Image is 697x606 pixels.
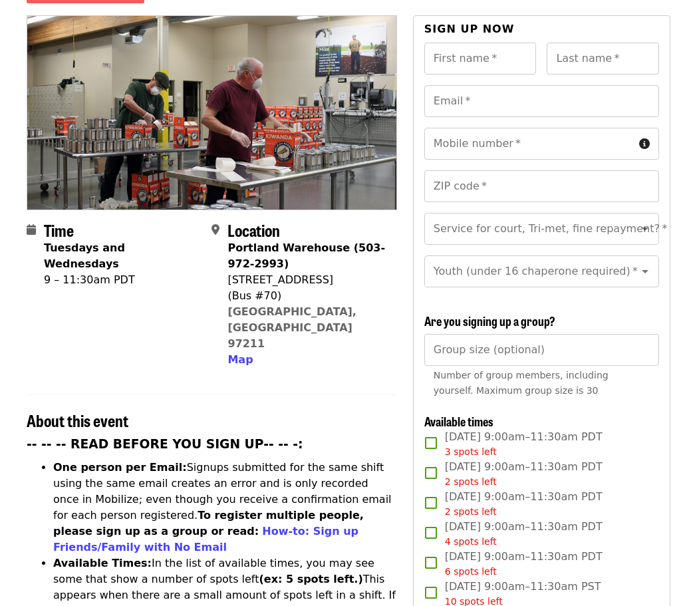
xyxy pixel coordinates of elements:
li: Signups submitted for the same shift using the same email creates an error and is only recorded o... [53,460,397,555]
strong: (ex: 5 spots left.) [259,573,362,585]
span: [DATE] 9:00am–11:30am PDT [445,489,603,519]
strong: -- -- -- READ BEFORE YOU SIGN UP-- -- -: [27,437,303,451]
button: Open [636,220,654,238]
strong: Available Times: [53,557,152,569]
span: Sign up now [424,23,515,35]
span: [DATE] 9:00am–11:30am PDT [445,519,603,549]
img: Oct/Nov/Dec - Portland: Repack/Sort (age 16+) organized by Oregon Food Bank [27,16,396,209]
span: 6 spots left [445,566,497,577]
span: Map [227,353,253,366]
strong: Portland Warehouse (503-972-2993) [227,241,385,270]
div: (Bus #70) [227,288,386,304]
input: Email [424,85,659,117]
span: 2 spots left [445,506,497,517]
a: How-to: Sign up Friends/Family with No Email [53,525,358,553]
span: Are you signing up a group? [424,312,555,329]
i: calendar icon [27,224,36,236]
span: 4 spots left [445,536,497,547]
span: Time [44,218,74,241]
span: 2 spots left [445,476,497,487]
div: 9 – 11:30am PDT [44,272,201,288]
span: [DATE] 9:00am–11:30am PDT [445,549,603,579]
strong: One person per Email: [53,461,187,474]
strong: Tuesdays and Wednesdays [44,241,125,270]
strong: To register multiple people, please sign up as a group or read: [53,509,364,537]
span: Location [227,218,280,241]
input: [object Object] [424,334,659,366]
span: 3 spots left [445,446,497,457]
a: [GEOGRAPHIC_DATA], [GEOGRAPHIC_DATA] 97211 [227,305,356,350]
span: [DATE] 9:00am–11:30am PDT [445,429,603,459]
i: map-marker-alt icon [211,224,219,236]
span: About this event [27,408,128,432]
i: circle-info icon [639,138,650,150]
button: Open [636,262,654,281]
input: First name [424,43,537,75]
span: Number of group members, including yourself. Maximum group size is 30 [434,370,609,396]
input: Last name [547,43,659,75]
input: ZIP code [424,170,659,202]
button: Map [227,352,253,368]
span: Available times [424,412,493,430]
span: [DATE] 9:00am–11:30am PDT [445,459,603,489]
div: [STREET_ADDRESS] [227,272,386,288]
input: Mobile number [424,128,634,160]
